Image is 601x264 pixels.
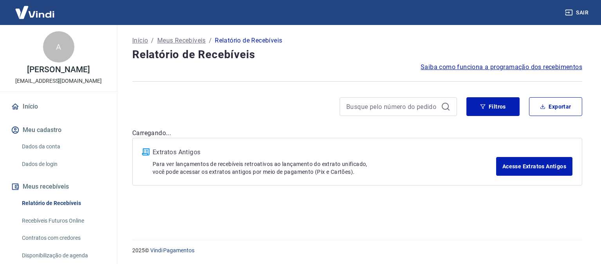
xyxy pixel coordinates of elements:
p: Extratos Antigos [153,148,496,157]
a: Acesse Extratos Antigos [496,157,572,176]
div: A [43,31,74,62]
a: Contratos com credores [19,230,108,246]
p: 2025 © [132,246,582,255]
button: Meu cadastro [9,121,108,139]
button: Filtros [466,97,520,116]
a: Vindi Pagamentos [150,247,194,253]
img: ícone [142,148,149,155]
p: / [151,36,154,45]
a: Recebíveis Futuros Online [19,213,108,229]
a: Relatório de Recebíveis [19,195,108,211]
p: [EMAIL_ADDRESS][DOMAIN_NAME] [15,77,102,85]
a: Disponibilização de agenda [19,248,108,264]
img: Vindi [9,0,60,24]
p: Para ver lançamentos de recebíveis retroativos ao lançamento do extrato unificado, você pode aces... [153,160,496,176]
a: Saiba como funciona a programação dos recebimentos [421,62,582,72]
button: Meus recebíveis [9,178,108,195]
p: / [209,36,212,45]
button: Sair [563,5,592,20]
a: Início [9,98,108,115]
a: Dados da conta [19,139,108,155]
a: Início [132,36,148,45]
button: Exportar [529,97,582,116]
h4: Relatório de Recebíveis [132,47,582,62]
a: Dados de login [19,156,108,172]
p: [PERSON_NAME] [27,66,90,74]
a: Meus Recebíveis [157,36,206,45]
p: Carregando... [132,128,582,138]
input: Busque pelo número do pedido [346,101,438,112]
p: Relatório de Recebíveis [215,36,282,45]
